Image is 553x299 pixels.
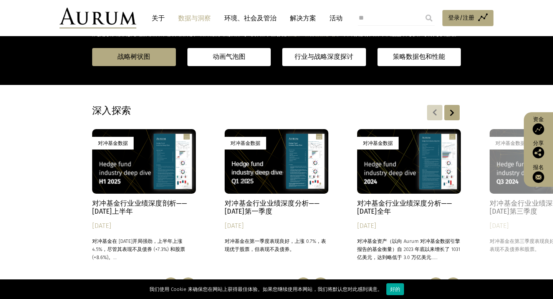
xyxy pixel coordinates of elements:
img: 订阅我们的时事通讯 [533,171,544,183]
img: 分享这篇文章 [163,277,179,293]
img: 分享这篇文章 [533,147,544,158]
a: 活动 [326,11,343,25]
a: 登录/注册 [442,10,493,26]
img: 获取资金 [533,123,544,135]
a: 解决方案 [286,11,320,25]
a: 对冲基金数据 对冲基金行业业绩深度剖析——[DATE]上半年 [DATE] 对冲基金在 [DATE]开局强劲，上半年上涨 4.5%，尽管其表现不及债券 (+7.3%) 和股票 (+8.6%)。... [92,129,196,278]
font: [DATE] [490,222,509,230]
font: 对冲基金数据 [98,140,128,146]
font: 对冲基金数据 [363,140,393,146]
a: 战略树状图 [118,52,150,62]
font: 对冲基金数据 [495,140,525,146]
a: 对冲基金数据 对冲基金行业业绩深度分析——[DATE]全年 [DATE] 对冲基金资产（以向 Aurum 对冲基金数据引擎报告的基金衡量）自 2023 年底以来增长了 1031 亿美元，达到略低... [357,129,461,278]
font: 深入探索 [92,105,131,116]
input: Submit [421,10,437,26]
font: 好的 [390,286,400,292]
font: 数据与洞察 [178,14,211,22]
font: 报名 [533,164,544,171]
img: 金 [60,8,136,28]
font: [DATE] [225,222,244,230]
a: 资金 [528,116,549,135]
font: 对冲基金在 [DATE]开局强劲，上半年上涨 4.5%，尽管其表现不及债券 (+7.3%) 和股票 (+8.6%)。... [92,238,185,260]
img: 分享这篇文章 [296,277,311,293]
img: 下载文章 [445,277,461,293]
font: 对冲基金资产（以向 Aurum 对冲基金数据引擎报告的基金衡量）自 2023 年底以来增长了 1031 亿美元，达到略低于 3.0 万亿美元…… [357,238,460,260]
font: 环境、社会及管治 [224,14,276,22]
font: 对冲基金数据 [230,140,260,146]
font: 对冲基金行业业绩深度分析——[DATE]第一季度 [225,199,320,216]
font: 资金 [533,116,544,123]
font: 行业与战略深度探讨 [295,53,353,60]
a: 关于 [148,11,169,25]
font: 策略数据包和性能 [393,53,445,60]
font: 分享 [533,140,544,146]
a: 行业与战略深度探讨 [282,48,366,66]
a: 数据与洞察 [174,11,215,25]
a: 对冲基金数据 对冲基金行业业绩深度分析——[DATE]第一季度 [DATE] 对冲基金在第一季度表现良好，上涨 0.7%，表现优于股票，但表现不及债券。 [225,129,328,278]
img: 分享这篇文章 [428,277,444,293]
img: 下载文章 [180,277,196,293]
font: 登录/注册 [448,14,474,21]
a: 动画气泡图 [213,52,245,62]
font: 对冲基金在第一季度表现良好，上涨 0.7%，表现优于股票，但表现不及债券。 [225,238,326,252]
a: 报名 [528,164,549,183]
font: 对冲基金行业业绩深度分析——[DATE]全年 [357,199,452,216]
font: 对冲基金行业业绩深度剖析——[DATE]上半年 [92,199,187,216]
font: 活动 [329,14,343,22]
font: 战略树状图 [118,53,150,60]
font: 解决方案 [290,14,316,22]
a: 环境、社会及管治 [220,11,280,25]
font: 动画气泡图 [213,53,245,60]
font: 我们使用 Cookie 来确保您在网站上获得最佳体验。如果您继续使用本网站，我们将默认您对此感到满意。 [149,286,382,292]
font: [DATE] [92,222,111,230]
a: 策略数据包和性能 [377,48,461,66]
font: [DATE] [357,222,376,230]
font: 关于 [152,14,165,22]
img: 下载文章 [313,277,328,293]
